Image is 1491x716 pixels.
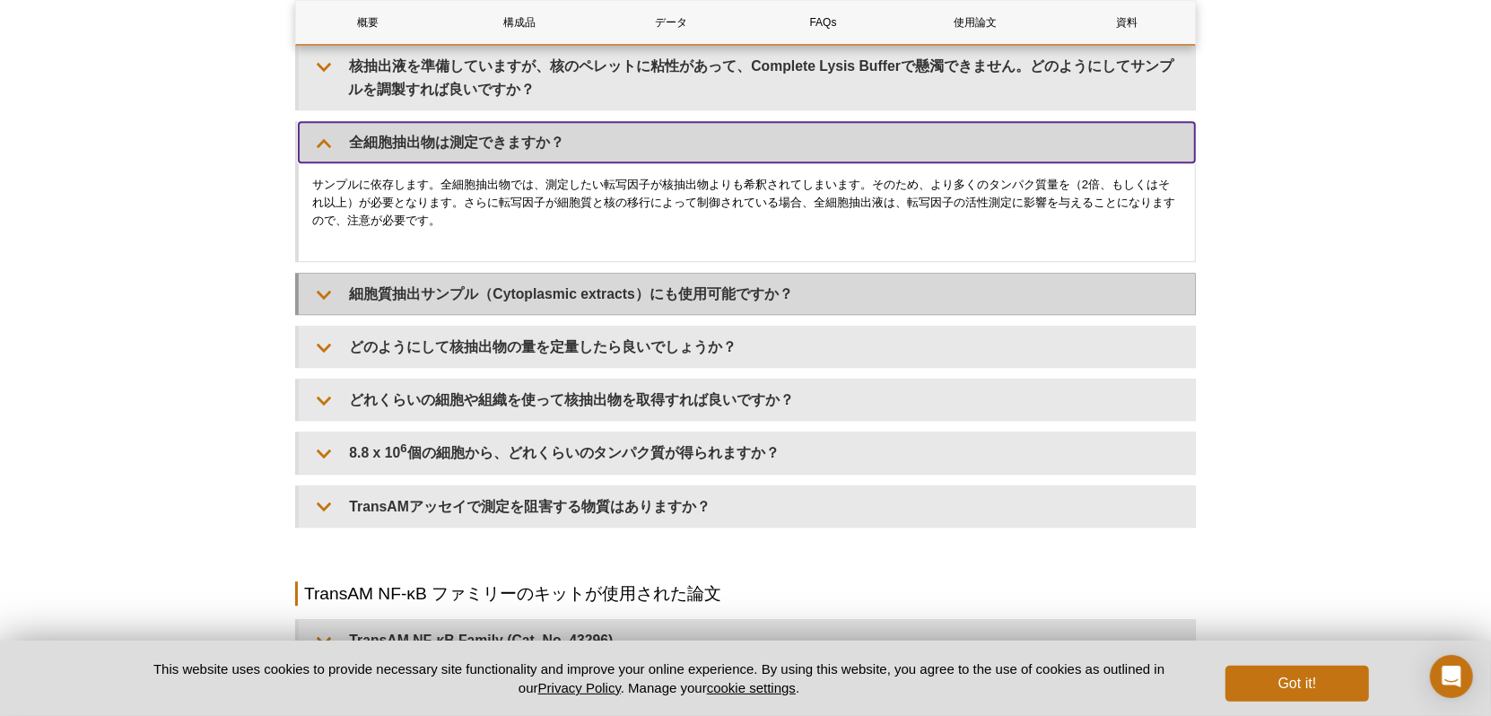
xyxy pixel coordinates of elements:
[299,620,1195,660] summary: TransAM NF-κB Family (Cat. No. 43296)
[1430,655,1473,698] div: Open Intercom Messenger
[1056,1,1199,44] a: 資料
[299,122,1195,162] summary: 全細胞抽出物は測定できますか？
[299,274,1195,314] summary: 細胞質抽出サンプル（Cytoplasmic extracts）にも使用可能ですか？
[600,1,743,44] a: データ
[448,1,590,44] a: 構成品
[707,680,796,695] button: cookie settings
[299,432,1195,473] summary: 8.8 x 106個の細胞から、どれくらいのタンパク質が得られますか？
[296,1,439,44] a: 概要
[538,680,621,695] a: Privacy Policy
[299,46,1195,109] summary: 核抽出液を準備していますが、核のペレットに粘性があって、Complete Lysis Bufferで懸濁できません。どのようにしてサンプルを調製すれば良いですか？
[1225,666,1369,702] button: Got it!
[752,1,894,44] a: FAQs
[312,176,1181,230] p: サンプルに依存します。全細胞抽出物では、測定したい転写因子が核抽出物よりも希釈されてしまいます。そのため、より多くのタンパク質量を（2倍、もしくはそれ以上）が必要となります。さらに転写因子が細胞...
[903,1,1046,44] a: 使用論文
[122,659,1196,697] p: This website uses cookies to provide necessary site functionality and improve your online experie...
[299,327,1195,367] summary: どのようにして核抽出物の量を定量したら良いでしょうか？
[400,441,406,455] sup: 6
[295,581,1196,606] h2: TransAM NF-κB ファミリーのキットが使用された論文
[299,486,1195,527] summary: TransAMアッセイで測定を阻害する物質はありますか？
[299,380,1195,420] summary: どれくらいの細胞や組織を使って核抽出物を取得すれば良いですか？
